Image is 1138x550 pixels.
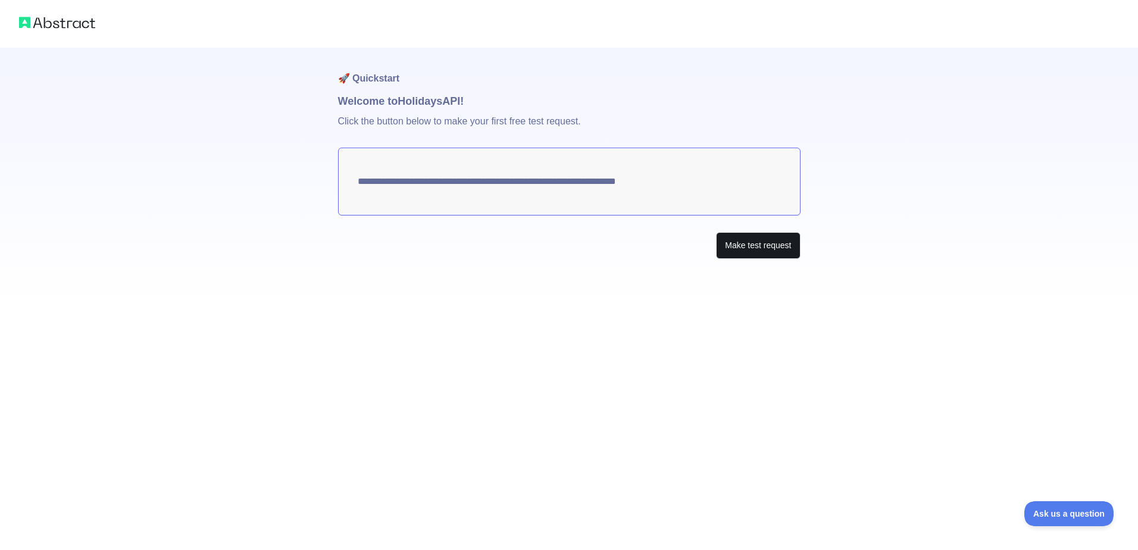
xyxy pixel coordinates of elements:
iframe: Toggle Customer Support [1024,501,1114,526]
button: Make test request [716,232,800,259]
img: Abstract logo [19,14,95,31]
h1: 🚀 Quickstart [338,48,801,93]
p: Click the button below to make your first free test request. [338,110,801,148]
h1: Welcome to Holidays API! [338,93,801,110]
